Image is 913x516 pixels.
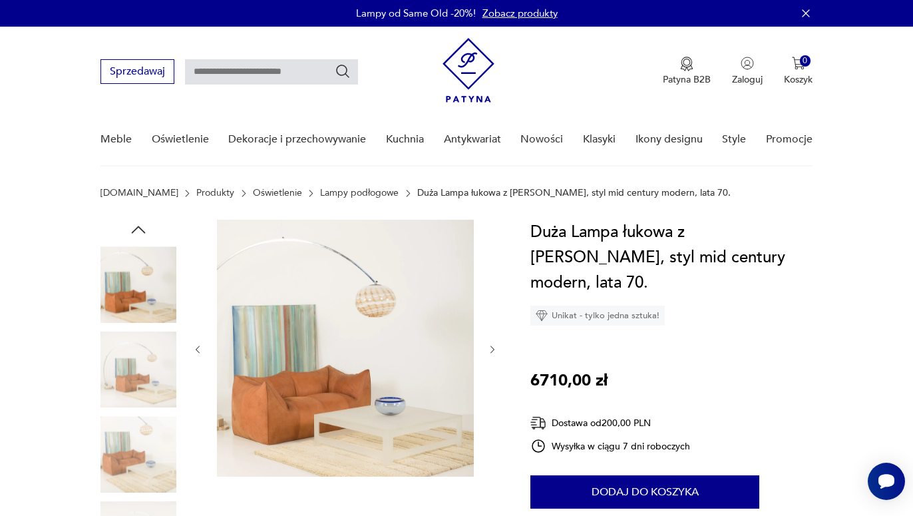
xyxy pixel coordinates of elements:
[636,114,703,165] a: Ikony designu
[100,246,176,322] img: Zdjęcie produktu Duża Lampa łukowa z kloszem Murano, styl mid century modern, lata 70.
[217,220,474,477] img: Zdjęcie produktu Duża Lampa łukowa z kloszem Murano, styl mid century modern, lata 70.
[100,332,176,407] img: Zdjęcie produktu Duża Lampa łukowa z kloszem Murano, styl mid century modern, lata 70.
[482,7,558,20] a: Zobacz produkty
[100,188,178,198] a: [DOMAIN_NAME]
[536,310,548,322] img: Ikona diamentu
[253,188,302,198] a: Oświetlenie
[152,114,209,165] a: Oświetlenie
[530,415,546,431] img: Ikona dostawy
[417,188,731,198] p: Duża Lampa łukowa z [PERSON_NAME], styl mid century modern, lata 70.
[530,475,759,509] button: Dodaj do koszyka
[784,73,813,86] p: Koszyk
[530,306,665,326] div: Unikat - tylko jedna sztuka!
[663,57,711,86] a: Ikona medaluPatyna B2B
[680,57,693,71] img: Ikona medalu
[530,438,690,454] div: Wysyłka w ciągu 7 dni roboczych
[663,57,711,86] button: Patyna B2B
[196,188,234,198] a: Produkty
[530,220,815,296] h1: Duża Lampa łukowa z [PERSON_NAME], styl mid century modern, lata 70.
[766,114,813,165] a: Promocje
[100,68,174,77] a: Sprzedawaj
[520,114,563,165] a: Nowości
[443,38,494,103] img: Patyna - sklep z meblami i dekoracjami vintage
[444,114,501,165] a: Antykwariat
[722,114,746,165] a: Style
[741,57,754,70] img: Ikonka użytkownika
[800,55,811,67] div: 0
[100,416,176,492] img: Zdjęcie produktu Duża Lampa łukowa z kloszem Murano, styl mid century modern, lata 70.
[732,73,763,86] p: Zaloguj
[100,59,174,84] button: Sprzedawaj
[583,114,616,165] a: Klasyki
[335,63,351,79] button: Szukaj
[784,57,813,86] button: 0Koszyk
[530,415,690,431] div: Dostawa od 200,00 PLN
[100,114,132,165] a: Meble
[386,114,424,165] a: Kuchnia
[732,57,763,86] button: Zaloguj
[663,73,711,86] p: Patyna B2B
[356,7,476,20] p: Lampy od Same Old -20%!
[228,114,366,165] a: Dekoracje i przechowywanie
[792,57,805,70] img: Ikona koszyka
[320,188,399,198] a: Lampy podłogowe
[530,368,608,393] p: 6710,00 zł
[868,463,905,500] iframe: Smartsupp widget button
